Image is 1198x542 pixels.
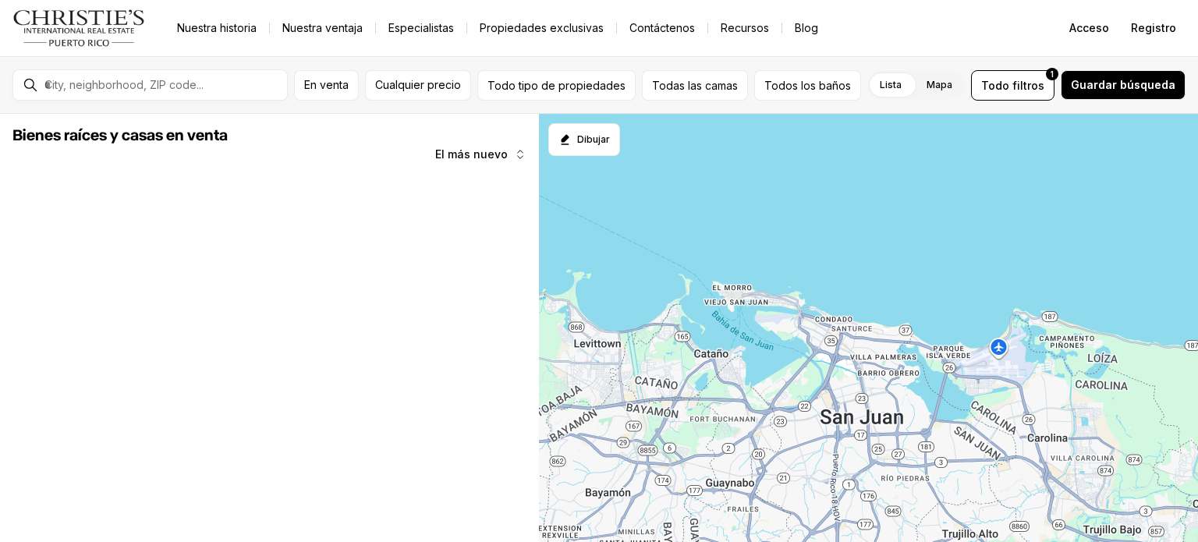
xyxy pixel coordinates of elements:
a: Nuestra ventaja [270,17,375,39]
img: logo [12,9,146,47]
a: Blog [782,17,831,39]
font: Todo tipo de propiedades [487,79,626,92]
button: Empezar a dibujar [548,123,620,156]
font: filtros [1012,79,1044,92]
button: Cualquier precio [365,70,471,101]
font: Guardar búsqueda [1071,78,1175,91]
font: Cualquier precio [375,78,461,91]
font: Blog [795,21,818,34]
a: Recursos [708,17,782,39]
font: Lista [880,79,902,90]
font: Dibujar [577,133,610,145]
button: Todos los baños [754,70,861,101]
button: Todas las camas [642,70,748,101]
font: Bienes raíces y casas en venta [12,128,228,143]
font: El más nuevo [435,147,508,161]
font: Contáctenos [629,21,695,34]
font: Propiedades exclusivas [480,21,604,34]
font: Todo [981,79,1009,92]
font: Todos los baños [764,79,851,92]
button: Acceso [1060,12,1118,44]
button: Guardar búsqueda [1061,70,1186,100]
font: Nuestra ventaja [282,21,363,34]
font: Todas las camas [652,79,738,92]
button: Todofiltros1 [971,70,1054,101]
button: En venta [294,70,359,101]
button: Registro [1122,12,1186,44]
font: Nuestra historia [177,21,257,34]
a: Propiedades exclusivas [467,17,616,39]
font: En venta [304,78,349,91]
font: Acceso [1069,21,1109,34]
button: Todo tipo de propiedades [477,70,636,101]
a: Nuestra historia [165,17,269,39]
font: Especialistas [388,21,454,34]
button: Contáctenos [617,17,707,39]
font: Recursos [721,21,769,34]
font: 1 [1051,69,1054,79]
button: El más nuevo [426,139,536,170]
font: Mapa [927,79,952,90]
a: Especialistas [376,17,466,39]
font: Registro [1131,21,1176,34]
